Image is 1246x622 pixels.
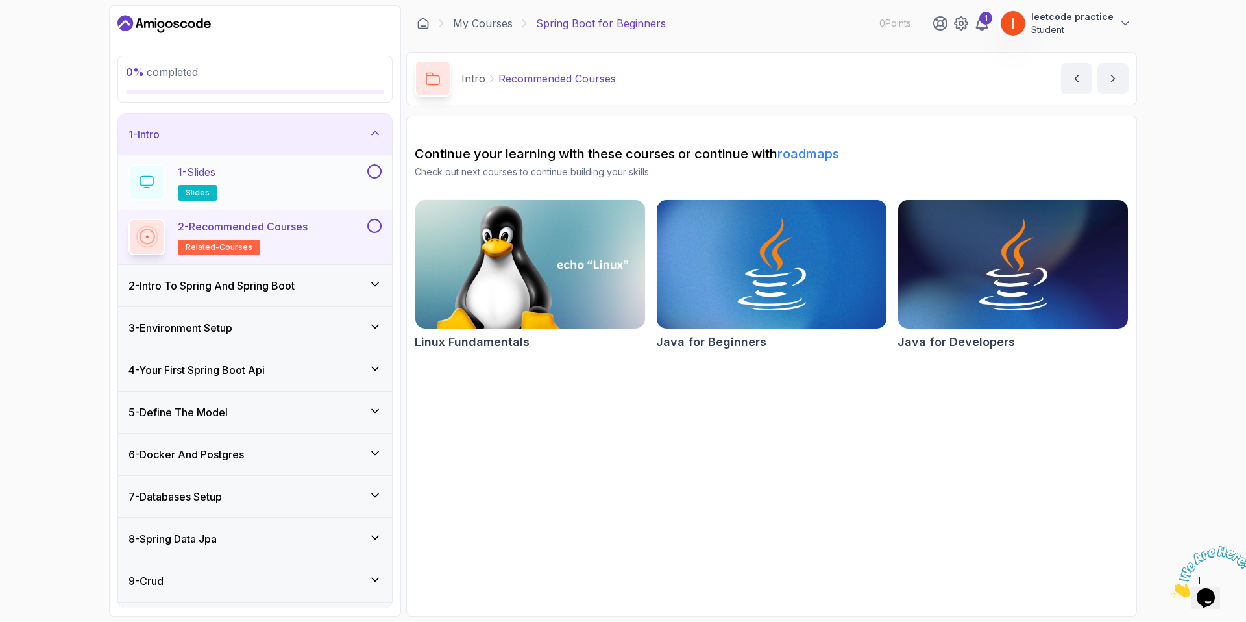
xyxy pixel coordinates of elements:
p: Spring Boot for Beginners [536,16,666,31]
h3: 5 - Define The Model [128,404,228,420]
button: 9-Crud [118,560,392,602]
button: previous content [1061,63,1092,94]
button: 1-Intro [118,114,392,155]
img: Java for Developers card [898,200,1128,329]
img: Chat attention grabber [5,5,86,56]
h3: 7 - Databases Setup [128,489,222,504]
a: Linux Fundamentals cardLinux Fundamentals [415,199,646,351]
button: 1-Slidesslides [128,164,382,201]
p: 2 - Recommended Courses [178,219,308,234]
p: Recommended Courses [498,71,616,86]
img: Java for Beginners card [657,200,886,329]
p: 1 - Slides [178,164,215,180]
span: related-courses [186,242,252,253]
p: leetcode practice [1031,10,1114,23]
p: Intro [461,71,485,86]
h3: 1 - Intro [128,127,160,142]
img: user profile image [1001,11,1025,36]
h3: 2 - Intro To Spring And Spring Boot [128,278,295,293]
button: 5-Define The Model [118,392,392,433]
a: Java for Developers cardJava for Developers [898,199,1129,351]
h2: Java for Developers [898,333,1015,351]
span: slides [186,188,210,198]
h3: 4 - Your First Spring Boot Api [128,362,265,378]
p: 0 Points [879,17,911,30]
button: 2-Intro To Spring And Spring Boot [118,265,392,306]
h2: Java for Beginners [656,333,766,351]
iframe: chat widget [1166,541,1246,603]
p: Check out next courses to continue building your skills. [415,166,1129,179]
h3: 8 - Spring Data Jpa [128,531,217,547]
button: 3-Environment Setup [118,307,392,349]
button: 4-Your First Spring Boot Api [118,349,392,391]
button: 6-Docker And Postgres [118,434,392,475]
a: 1 [974,16,990,31]
img: Linux Fundamentals card [415,200,645,329]
span: 1 [5,5,10,16]
button: 8-Spring Data Jpa [118,518,392,560]
button: 7-Databases Setup [118,476,392,517]
span: completed [126,66,198,79]
span: 0 % [126,66,144,79]
h3: 3 - Environment Setup [128,320,232,336]
h3: 9 - Crud [128,573,164,589]
a: My Courses [453,16,513,31]
button: 2-Recommended Coursesrelated-courses [128,219,382,255]
button: next content [1097,63,1129,94]
a: Dashboard [117,14,211,34]
div: 1 [979,12,992,25]
a: roadmaps [777,146,839,162]
p: Student [1031,23,1114,36]
a: Java for Beginners cardJava for Beginners [656,199,887,351]
h2: Continue your learning with these courses or continue with [415,145,1129,163]
h3: 6 - Docker And Postgres [128,447,244,462]
a: Dashboard [417,17,430,30]
h2: Linux Fundamentals [415,333,530,351]
button: user profile imageleetcode practiceStudent [1000,10,1132,36]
